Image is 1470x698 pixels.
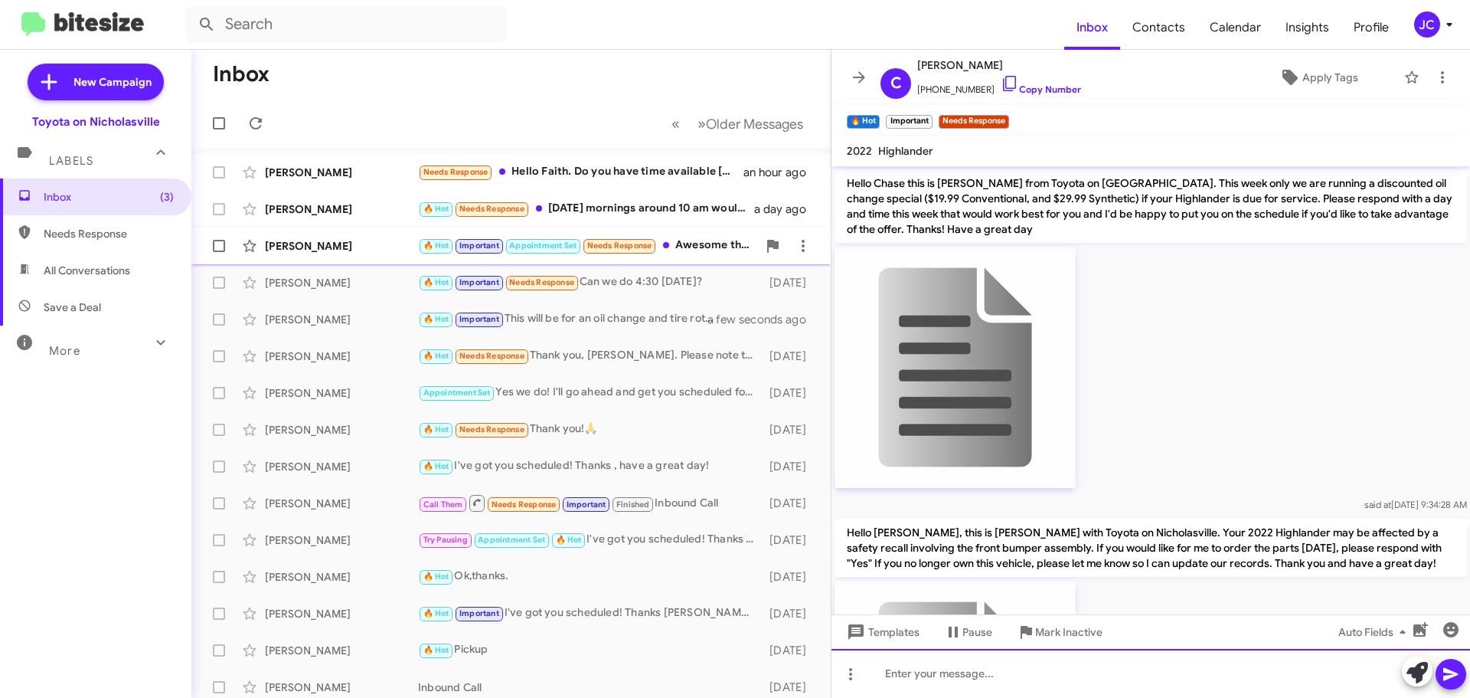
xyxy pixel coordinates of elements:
span: 🔥 Hot [556,535,582,545]
a: Insights [1273,5,1341,50]
span: [PHONE_NUMBER] [917,74,1081,97]
div: Thank you!🙏 [418,421,762,438]
div: [DATE] [762,533,818,548]
span: More [49,344,80,358]
div: [DATE] [762,459,818,474]
span: Highlander [878,144,933,158]
span: Important [459,241,499,251]
span: « [671,114,680,133]
span: 🔥 Hot [423,277,449,287]
div: [PERSON_NAME] [265,202,418,217]
span: Important [459,277,499,287]
a: Profile [1341,5,1401,50]
div: Yes we do! I'll go ahead and get you scheduled for then. Let me know if you need anything else, a... [418,384,762,401]
button: Auto Fields [1326,618,1424,646]
div: [DATE] [762,385,818,401]
span: Try Pausing [423,535,468,545]
div: [DATE] [762,606,818,621]
button: Next [688,108,812,139]
span: [PERSON_NAME] [917,56,1081,74]
button: Apply Tags [1240,64,1396,91]
div: Toyota on Nicholasville [32,114,160,129]
span: said at [1364,499,1391,510]
button: Previous [662,108,689,139]
div: [PERSON_NAME] [265,275,418,290]
div: [DATE] [762,275,818,290]
small: 🔥 Hot [847,115,880,129]
span: Call Them [423,500,463,510]
small: Important [886,115,932,129]
span: 🔥 Hot [423,424,449,434]
div: [PERSON_NAME] [265,165,418,180]
div: [PERSON_NAME] [265,606,418,621]
div: an hour ago [743,165,818,180]
div: [PERSON_NAME] [265,349,418,364]
div: I've got you scheduled! Thanks , have a great day! [418,457,762,475]
span: Needs Response [459,351,524,361]
input: Search [185,6,507,43]
span: New Campaign [73,74,152,90]
div: [DATE] [762,496,818,511]
a: Inbox [1064,5,1120,50]
span: Needs Response [459,424,524,434]
a: Contacts [1120,5,1197,50]
span: Important [459,314,499,324]
span: 🔥 Hot [423,204,449,214]
div: a few seconds ago [727,312,818,327]
div: Hello Faith. Do you have time available [DATE]? [418,163,743,181]
div: Ok,thanks. [418,568,762,585]
div: [PERSON_NAME] [265,680,418,695]
span: All Conversations [44,263,130,278]
span: Labels [49,154,93,168]
span: Mark Inactive [1035,618,1102,646]
div: [PERSON_NAME] [265,238,418,254]
div: Thank you, [PERSON_NAME]. Please note that the appointment is for my Avalon; not the Sienna. Just... [418,347,762,365]
span: » [697,114,706,133]
h1: Inbox [213,62,269,87]
div: [PERSON_NAME] [265,459,418,474]
span: Appointment Set [478,535,545,545]
div: [DATE] [762,569,818,585]
span: Pause [962,618,992,646]
div: Pickup [418,641,762,659]
a: New Campaign [28,64,164,100]
nav: Page navigation example [663,108,812,139]
div: [PERSON_NAME] [265,385,418,401]
div: Awesome thanks!!!! [418,237,757,254]
span: Appointment Set [509,241,577,251]
a: Copy Number [1001,84,1081,95]
div: [PERSON_NAME] [265,422,418,437]
div: [PERSON_NAME] [265,496,418,511]
span: Needs Response [587,241,652,251]
span: (3) [160,189,174,205]
span: Needs Response [509,277,574,287]
span: Needs Response [423,167,488,177]
span: C [890,71,902,96]
span: Important [567,500,606,510]
div: I've got you scheduled! Thanks [PERSON_NAME], have a great day! [418,605,762,622]
div: [PERSON_NAME] [265,533,418,548]
span: [DATE] 9:34:28 AM [1364,499,1467,510]
p: Hello Chase this is [PERSON_NAME] from Toyota on [GEOGRAPHIC_DATA]. This week only we are running... [835,169,1467,243]
div: Can we do 4:30 [DATE]? [418,274,762,291]
span: Save a Deal [44,300,101,315]
div: [PERSON_NAME] [265,312,418,327]
span: Finished [616,500,650,510]
a: Calendar [1197,5,1273,50]
div: [DATE] [762,422,818,437]
span: Templates [844,618,920,646]
button: Pause [932,618,1004,646]
span: 🔥 Hot [423,241,449,251]
span: Important [459,608,499,618]
span: Inbox [44,189,174,205]
span: 🔥 Hot [423,351,449,361]
div: I've got you scheduled! Thanks [PERSON_NAME], have a great day! [418,531,762,549]
div: a day ago [754,202,818,217]
small: Needs Response [939,115,1009,129]
img: 9k= [835,247,1076,488]
div: [DATE] [762,643,818,658]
